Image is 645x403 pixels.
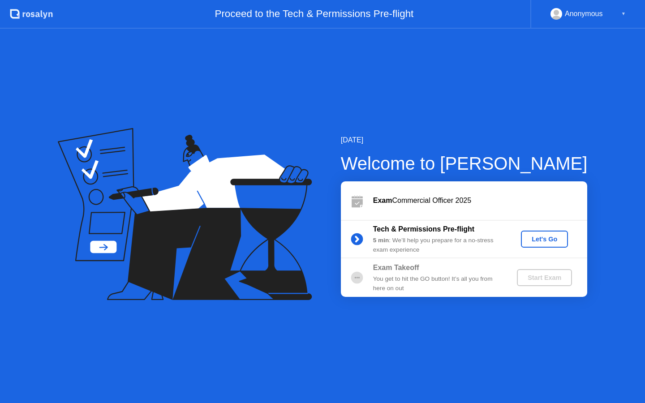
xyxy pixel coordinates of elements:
b: 5 min [373,237,389,244]
b: Tech & Permissions Pre-flight [373,225,474,233]
div: ▼ [621,8,626,20]
div: Welcome to [PERSON_NAME] [341,150,588,177]
b: Exam Takeoff [373,264,419,271]
button: Let's Go [521,231,568,248]
b: Exam [373,197,392,204]
div: Anonymous [565,8,603,20]
div: Let's Go [525,236,564,243]
div: You get to hit the GO button! It’s all you from here on out [373,274,502,293]
div: Start Exam [520,274,568,281]
div: [DATE] [341,135,588,146]
div: Commercial Officer 2025 [373,195,587,206]
button: Start Exam [517,269,572,286]
div: : We’ll help you prepare for a no-stress exam experience [373,236,502,254]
